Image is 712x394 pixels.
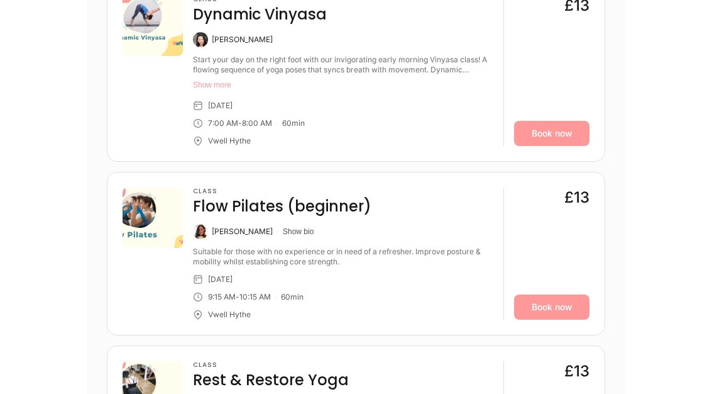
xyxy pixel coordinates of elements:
h4: Dynamic Vinyasa [193,4,327,25]
button: Show more [193,80,493,90]
div: 7:00 AM [208,118,238,128]
h3: Class [193,188,371,195]
img: Kate Arnold [193,224,208,239]
img: Anita Chungbang [193,32,208,47]
img: aa553f9f-2931-4451-b727-72da8bd8ddcb.png [123,188,183,248]
div: [PERSON_NAME] [212,227,273,237]
div: 8:00 AM [242,118,272,128]
div: £13 [564,188,589,208]
a: Book now [514,295,589,320]
div: - [238,118,242,128]
div: Vwell Hythe [208,136,251,146]
a: Book now [514,121,589,146]
div: £13 [564,361,589,381]
div: - [236,292,239,302]
div: 60 min [282,118,305,128]
h4: Rest & Restore Yoga [193,370,349,390]
div: [PERSON_NAME] [212,35,273,45]
div: 10:15 AM [239,292,271,302]
h3: Class [193,361,349,369]
div: Vwell Hythe [208,310,251,320]
div: 60 min [281,292,304,302]
div: [DATE] [208,274,233,284]
div: [DATE] [208,101,233,111]
button: Show bio [283,227,314,237]
div: Start your day on the right foot with our invigorating early morning Vinyasa class! A flowing seq... [193,55,493,75]
div: 9:15 AM [208,292,236,302]
h4: Flow Pilates (beginner) [193,196,371,217]
div: Suitable for those with no experience or in need of a refresher. Improve posture & mobility whils... [193,247,493,267]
